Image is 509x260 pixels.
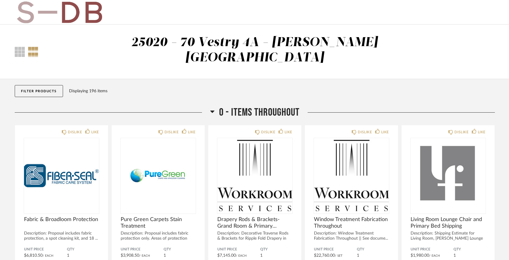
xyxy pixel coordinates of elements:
span: 1 [260,253,263,258]
img: undefined [217,138,292,213]
span: Fabric & Broadloom Protection [24,216,99,223]
div: Description: Shipping Estimate for Living Room, [PERSON_NAME] Lounge Chairs and Prim... [411,231,486,246]
div: DISLIKE [164,129,179,135]
span: $6,810.50 [24,253,43,258]
span: / Each [236,254,247,257]
span: $22,760.00 [314,253,335,258]
button: Filter Products [15,85,63,97]
span: 1 [164,253,166,258]
img: undefined [411,138,486,213]
span: Living Room Lounge Chair and Primary Bed Shipping [411,216,486,229]
span: QTY [453,247,486,252]
div: DISLIKE [454,129,468,135]
div: LIKE [188,129,196,135]
span: / Set [335,254,342,257]
div: LIKE [285,129,292,135]
span: / Each [139,254,150,257]
div: 25020 - 70 Vestry 4A - [PERSON_NAME][GEOGRAPHIC_DATA] [131,36,378,64]
span: 1 [357,253,359,258]
div: Description: Window Treatment Fabrication Throughout || See docume... [314,231,389,241]
div: Displaying 196 items [69,88,492,94]
span: Unit Price [121,247,164,252]
span: Drapery Rods & Brackets- Grand Room & Primary Bedroom [217,216,292,229]
span: $7,145.00 [217,253,236,258]
div: DISLIKE [261,129,275,135]
span: QTY [67,247,99,252]
span: QTY [260,247,292,252]
div: Description: Decorative Traverse Rods & Brackets for Ripple Fold Drapery in Gra... [217,231,292,246]
img: undefined [121,138,196,213]
div: LIKE [381,129,389,135]
img: undefined [314,138,389,213]
span: Unit Price [411,247,453,252]
img: b32ebaae-4786-4be9-8124-206f41a110d9.jpg [15,0,104,24]
span: / Each [43,254,53,257]
span: $3,908.50 [121,253,139,258]
div: LIKE [478,129,486,135]
img: undefined [24,138,99,213]
div: DISLIKE [358,129,372,135]
div: Description: Proposal includes fabric protection, a spot cleaning kit, and 18 ... [24,231,99,241]
span: Unit Price [314,247,357,252]
span: QTY [164,247,196,252]
span: Pure Green Carpets Stain Treatment [121,216,196,229]
span: / Each [429,254,440,257]
span: Unit Price [217,247,260,252]
span: Window Treatment Fabrication Throughout [314,216,389,229]
span: 1 [67,253,69,258]
span: 0 - Items Throughout [219,106,300,119]
span: Unit Price [24,247,67,252]
div: LIKE [91,129,99,135]
span: $1,980.00 [411,253,429,258]
span: QTY [357,247,389,252]
div: Description: Proposal includes fabric protection only. Areas of protection inc... [121,231,196,246]
div: DISLIKE [68,129,82,135]
span: 1 [453,253,456,258]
